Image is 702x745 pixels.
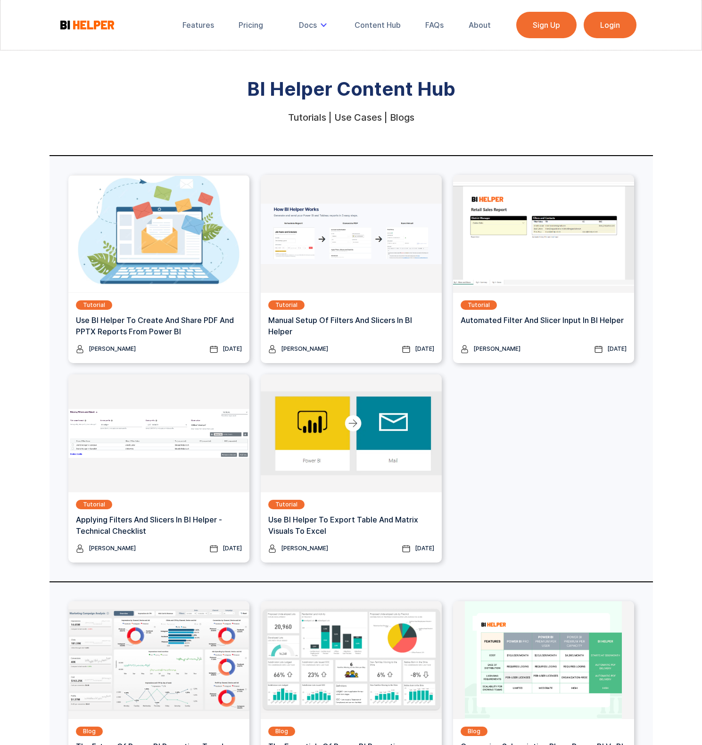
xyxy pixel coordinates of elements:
div: Tutorial [275,300,297,310]
a: Sign Up [516,12,577,38]
div: [PERSON_NAME] [281,544,328,553]
h3: Manual Setup of Filters and Slicers in BI Helper [268,315,434,337]
div: Tutorial [83,500,105,509]
a: Features [176,15,221,35]
div: [DATE] [415,344,434,354]
div: Tutorial [468,300,490,310]
div: Blog [275,727,288,736]
div: [PERSON_NAME] [89,344,136,354]
h3: Use BI Helper To Create And Share PDF and PPTX Reports From Power BI [76,315,242,337]
div: Tutorials | Use Cases | Blogs [288,113,414,122]
div: FAQs [425,20,444,30]
div: [PERSON_NAME] [473,344,520,354]
div: Blog [468,727,480,736]
a: Pricing [232,15,270,35]
div: Tutorial [83,300,105,310]
h3: Automated Filter and Slicer Input in BI Helper [461,315,624,326]
a: TutorialUse BI Helper to Export Table and Matrix Visuals to Excel[PERSON_NAME][DATE] [261,374,442,563]
div: Tutorial [275,500,297,509]
div: Content Hub [355,20,401,30]
a: Content Hub [348,15,407,35]
div: [DATE] [607,344,627,354]
a: FAQs [419,15,450,35]
div: [PERSON_NAME] [89,544,136,553]
div: Pricing [239,20,263,30]
strong: BI Helper Content Hub [247,77,455,100]
a: TutorialApplying Filters and Slicers in BI Helper - Technical Checklist[PERSON_NAME][DATE] [68,374,249,563]
div: Docs [292,15,337,35]
div: [DATE] [223,344,242,354]
h3: Applying Filters and Slicers in BI Helper - Technical Checklist [76,514,242,537]
div: Blog [83,727,96,736]
a: About [462,15,497,35]
a: TutorialAutomated Filter and Slicer Input in BI Helper[PERSON_NAME][DATE] [453,175,634,363]
div: About [469,20,491,30]
div: [DATE] [415,544,434,553]
h3: Use BI Helper to Export Table and Matrix Visuals to Excel [268,514,434,537]
a: Login [584,12,636,38]
div: [PERSON_NAME] [281,344,328,354]
div: Docs [299,20,317,30]
div: [DATE] [223,544,242,553]
a: TutorialManual Setup of Filters and Slicers in BI Helper[PERSON_NAME][DATE] [261,175,442,363]
div: Features [182,20,214,30]
a: TutorialUse BI Helper To Create And Share PDF and PPTX Reports From Power BI[PERSON_NAME][DATE] [68,175,249,363]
